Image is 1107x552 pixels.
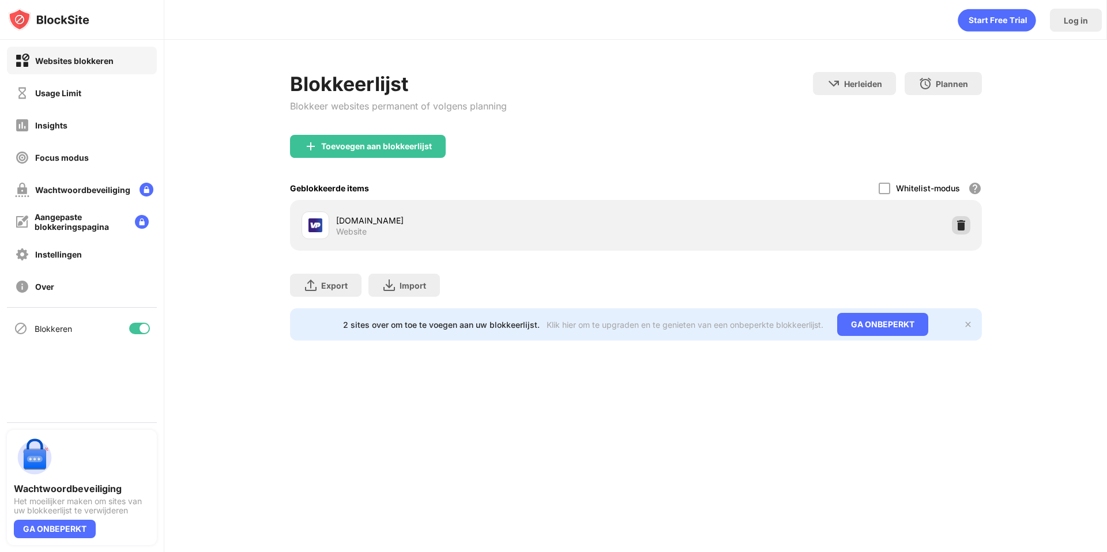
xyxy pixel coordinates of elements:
div: Aangepaste blokkeringspagina [35,212,126,232]
div: Website [336,226,367,237]
img: about-off.svg [15,279,29,294]
img: block-on.svg [15,54,29,68]
img: x-button.svg [963,320,973,329]
div: Klik hier om te upgraden en te genieten van een onbeperkte blokkeerlijst. [547,320,823,330]
div: animation [958,9,1036,32]
img: time-usage-off.svg [15,86,29,100]
div: 2 sites over om toe te voegen aan uw blokkeerlijst. [343,320,540,330]
div: Herleiden [844,79,882,89]
div: GA ONBEPERKT [837,313,928,336]
div: Het moeilijker maken om sites van uw blokkeerlijst te verwijderen [14,497,150,515]
div: Toevoegen aan blokkeerlijst [321,142,432,151]
div: Log in [1064,16,1088,25]
img: settings-off.svg [15,247,29,262]
img: blocking-icon.svg [14,322,28,335]
img: logo-blocksite.svg [8,8,89,31]
img: password-protection-off.svg [15,183,29,197]
div: Wachtwoordbeveiliging [14,483,150,494]
div: Blokkeerlijst [290,72,507,96]
img: lock-menu.svg [135,215,149,229]
img: favicons [308,218,322,232]
div: GA ONBEPERKT [14,520,96,538]
div: Wachtwoordbeveiliging [35,185,130,195]
div: Plannen [936,79,968,89]
div: Websites blokkeren [35,56,114,66]
img: lock-menu.svg [140,183,153,196]
div: [DOMAIN_NAME] [336,214,636,226]
img: focus-off.svg [15,150,29,165]
img: customize-block-page-off.svg [15,215,29,229]
div: Instellingen [35,249,82,259]
div: Focus modus [35,153,89,162]
div: Insights [35,120,67,130]
div: Geblokkeerde items [290,183,369,193]
div: Import [400,281,426,290]
div: Over [35,282,54,292]
img: insights-off.svg [15,118,29,133]
img: push-password-protection.svg [14,437,55,478]
div: Whitelist-modus [896,183,960,193]
div: Export [321,281,348,290]
div: Usage Limit [35,88,81,98]
div: Blokkeer websites permanent of volgens planning [290,100,507,112]
div: Blokkeren [35,324,72,334]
